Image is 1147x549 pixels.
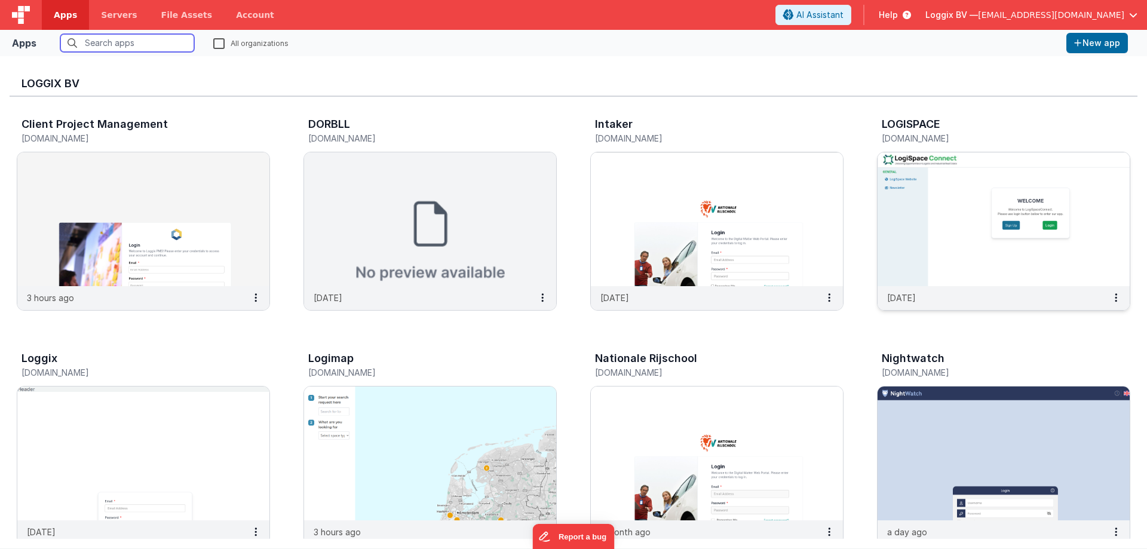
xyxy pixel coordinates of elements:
[600,292,629,304] p: [DATE]
[595,134,814,143] h5: [DOMAIN_NAME]
[161,9,213,21] span: File Assets
[308,134,527,143] h5: [DOMAIN_NAME]
[27,526,56,538] p: [DATE]
[22,134,240,143] h5: [DOMAIN_NAME]
[595,368,814,377] h5: [DOMAIN_NAME]
[925,9,1137,21] button: Loggix BV — [EMAIL_ADDRESS][DOMAIN_NAME]
[882,368,1100,377] h5: [DOMAIN_NAME]
[22,78,1125,90] h3: Loggix BV
[101,9,137,21] span: Servers
[54,9,77,21] span: Apps
[314,292,342,304] p: [DATE]
[533,524,615,549] iframe: Marker.io feedback button
[22,368,240,377] h5: [DOMAIN_NAME]
[887,292,916,304] p: [DATE]
[60,34,194,52] input: Search apps
[600,526,651,538] p: a month ago
[308,118,350,130] h3: DORBLL
[213,37,289,48] label: All organizations
[1066,33,1128,53] button: New app
[882,352,944,364] h3: Nightwatch
[882,118,940,130] h3: LOGISPACE
[27,292,74,304] p: 3 hours ago
[879,9,898,21] span: Help
[796,9,844,21] span: AI Assistant
[314,526,361,538] p: 3 hours ago
[308,352,354,364] h3: Logimap
[22,118,168,130] h3: Client Project Management
[595,118,633,130] h3: Intaker
[887,526,927,538] p: a day ago
[12,36,36,50] div: Apps
[595,352,697,364] h3: Nationale Rijschool
[925,9,978,21] span: Loggix BV —
[978,9,1124,21] span: [EMAIL_ADDRESS][DOMAIN_NAME]
[22,352,57,364] h3: Loggix
[308,368,527,377] h5: [DOMAIN_NAME]
[775,5,851,25] button: AI Assistant
[882,134,1100,143] h5: [DOMAIN_NAME]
